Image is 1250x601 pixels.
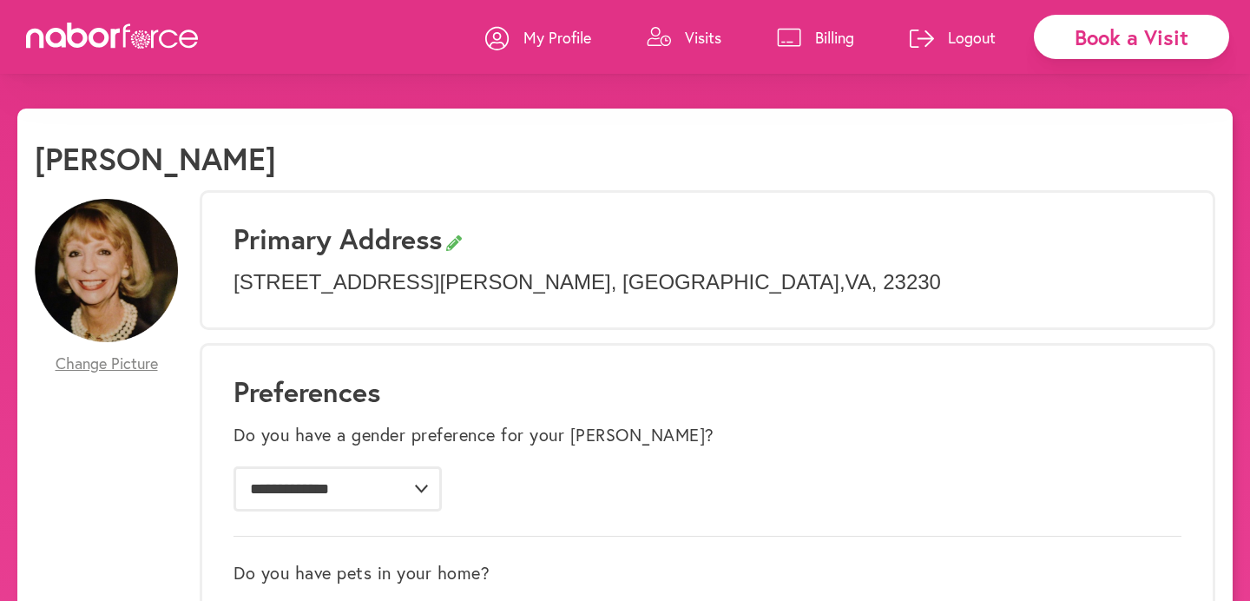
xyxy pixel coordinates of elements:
img: m6EfGE4SJOnbkOf0TujV [35,199,178,342]
p: Logout [948,27,996,48]
p: My Profile [523,27,591,48]
div: Book a Visit [1034,15,1229,59]
span: Change Picture [56,354,158,373]
a: Logout [910,11,996,63]
label: Do you have pets in your home? [234,563,490,584]
h3: Primary Address [234,222,1181,255]
a: My Profile [485,11,591,63]
p: Visits [685,27,721,48]
h1: [PERSON_NAME] [35,140,276,177]
p: Billing [815,27,854,48]
p: [STREET_ADDRESS][PERSON_NAME] , [GEOGRAPHIC_DATA] , VA , 23230 [234,270,1181,295]
a: Visits [647,11,721,63]
label: Do you have a gender preference for your [PERSON_NAME]? [234,425,714,446]
h1: Preferences [234,375,1181,408]
a: Billing [777,11,854,63]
